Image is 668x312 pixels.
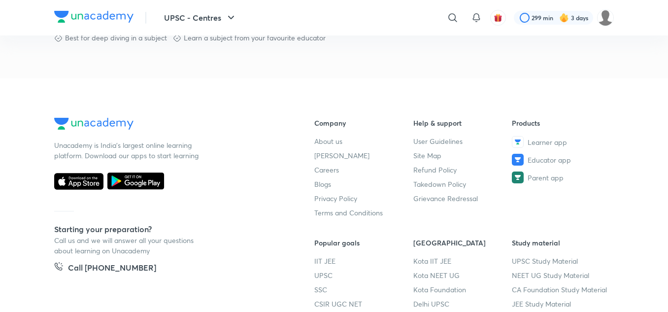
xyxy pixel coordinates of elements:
[314,284,413,295] a: SSC
[494,13,502,22] img: avatar
[65,33,167,43] p: Best for deep diving in a subject
[314,208,413,218] a: Terms and Conditions
[158,8,243,28] button: UPSC - Centres
[413,150,512,161] a: Site Map
[528,137,567,147] span: Learner app
[512,238,611,248] h6: Study material
[413,256,512,266] a: Kota IIT JEE
[512,172,524,183] img: Parent app
[314,179,413,189] a: Blogs
[512,154,524,166] img: Educator app
[54,140,202,161] p: Unacademy is India’s largest online learning platform. Download our apps to start learning
[413,270,512,280] a: Kota NEET UG
[314,150,413,161] a: [PERSON_NAME]
[512,154,611,166] a: Educator app
[314,256,413,266] a: IIT JEE
[559,13,569,23] img: streak
[314,270,413,280] a: UPSC
[512,118,611,128] h6: Products
[314,165,413,175] a: Careers
[314,238,413,248] h6: Popular goals
[512,299,611,309] a: JEE Study Material
[314,299,413,309] a: CSIR UGC NET
[512,136,611,148] a: Learner app
[314,118,413,128] h6: Company
[528,173,564,183] span: Parent app
[54,262,156,276] a: Call [PHONE_NUMBER]
[490,10,506,26] button: avatar
[597,9,614,26] img: amit tripathi
[413,136,512,146] a: User Guidelines
[413,193,512,204] a: Grievance Redressal
[413,179,512,189] a: Takedown Policy
[413,238,512,248] h6: [GEOGRAPHIC_DATA]
[413,118,512,128] h6: Help & support
[314,193,413,204] a: Privacy Policy
[54,11,134,25] a: Company Logo
[413,299,512,309] a: Delhi UPSC
[512,256,611,266] a: UPSC Study Material
[54,223,283,235] h5: Starting your preparation?
[54,235,202,256] p: Call us and we will answer all your questions about learning on Unacademy
[528,155,571,165] span: Educator app
[68,262,156,276] h5: Call [PHONE_NUMBER]
[314,136,413,146] a: About us
[512,136,524,148] img: Learner app
[512,284,611,295] a: CA Foundation Study Material
[54,118,134,130] img: Company Logo
[512,270,611,280] a: NEET UG Study Material
[413,165,512,175] a: Refund Policy
[54,118,283,132] a: Company Logo
[314,165,339,175] span: Careers
[413,284,512,295] a: Kota Foundation
[512,172,611,183] a: Parent app
[54,11,134,23] img: Company Logo
[184,33,326,43] p: Learn a subject from your favourite educator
